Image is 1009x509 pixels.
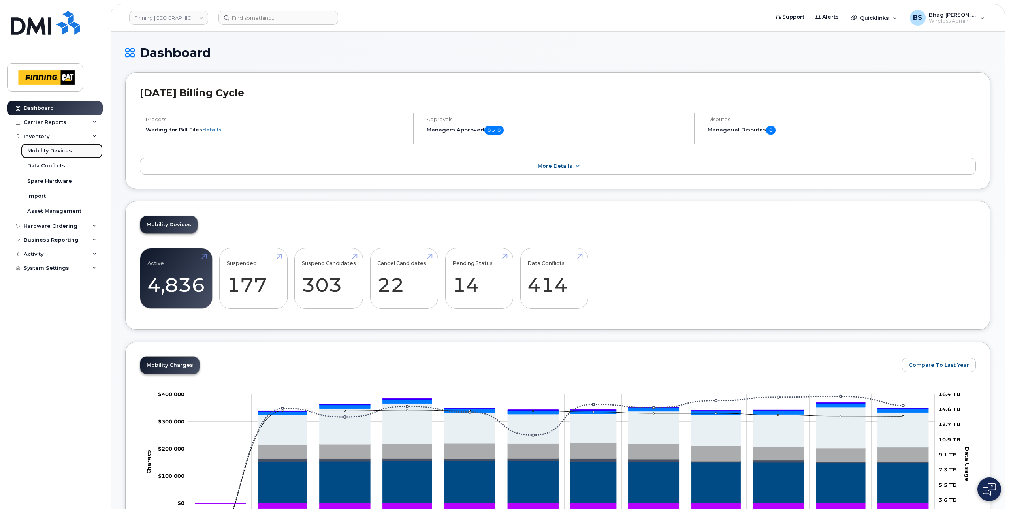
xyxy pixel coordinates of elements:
tspan: 10.9 TB [939,436,960,443]
tspan: Data Usage [964,447,970,481]
tspan: $100,000 [158,473,184,479]
tspan: 9.1 TB [939,451,957,458]
a: Mobility Charges [140,357,200,374]
a: Suspended 177 [227,252,280,304]
button: Compare To Last Year [902,358,976,372]
h1: Dashboard [125,46,990,60]
tspan: 14.6 TB [939,406,960,412]
h2: [DATE] Billing Cycle [140,87,976,99]
a: Cancel Candidates 22 [377,252,431,304]
tspan: 5.5 TB [939,482,957,488]
a: Mobility Devices [140,216,198,233]
tspan: 7.3 TB [939,466,957,473]
g: $0 [158,445,184,452]
tspan: $300,000 [158,418,184,424]
a: Active 4,836 [147,252,205,304]
tspan: 16.4 TB [939,391,960,397]
a: details [202,126,222,133]
span: 0 [766,126,776,135]
span: Compare To Last Year [909,361,969,369]
h5: Managers Approved [427,126,687,135]
tspan: $0 [177,500,184,506]
h4: Approvals [427,116,687,122]
h4: Process [146,116,407,122]
span: More Details [538,163,572,169]
g: Rate Plan [195,461,928,503]
img: Open chat [983,483,996,496]
tspan: $400,000 [158,391,184,397]
tspan: Charges [145,450,152,474]
g: $0 [158,391,184,397]
g: $0 [158,473,184,479]
g: $0 [158,418,184,424]
h4: Disputes [708,116,976,122]
a: Suspend Candidates 303 [302,252,356,304]
tspan: $200,000 [158,445,184,452]
tspan: 12.7 TB [939,421,960,427]
span: 0 of 0 [484,126,504,135]
a: Data Conflicts 414 [527,252,581,304]
h5: Managerial Disputes [708,126,976,135]
tspan: 3.6 TB [939,497,957,503]
li: Waiting for Bill Files [146,126,407,133]
a: Pending Status 14 [452,252,506,304]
